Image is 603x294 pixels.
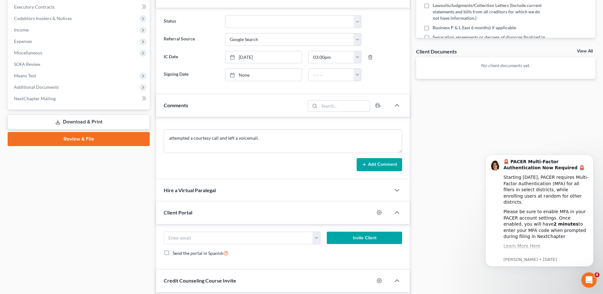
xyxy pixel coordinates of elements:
span: Expenses [14,38,32,44]
span: Separation agreements or decrees of divorces finalized in the past 2 years [433,34,545,47]
a: None [225,69,302,81]
input: -- : -- [309,69,354,81]
label: Referral Source [161,33,222,46]
span: Lawsuits/Judgments/Collection Letters (Include current statements and bills from all creditors fo... [433,2,545,21]
label: Status [161,15,222,28]
span: NextChapter Mailing [14,96,56,101]
span: Send the portal in Spanish [173,250,223,256]
button: Add Comment [357,158,402,171]
div: Client Documents [416,48,457,55]
a: [DATE] [225,51,302,63]
iframe: Intercom live chat [581,272,597,288]
a: View All [577,49,593,53]
a: NextChapter Mailing [9,93,150,104]
p: No client documents yet. [421,62,590,69]
label: Signing Date [161,68,222,81]
span: 4 [594,272,600,277]
span: Codebtors Insiders & Notices [14,16,72,21]
span: Comments [164,102,188,108]
input: Enter email [164,232,312,244]
input: Search... [319,101,370,111]
span: Client Portal [164,209,192,215]
span: Additional Documents [14,84,59,90]
label: IC Date [161,51,222,64]
button: Invite Client [327,232,402,244]
span: Income [14,27,29,32]
span: Miscellaneous [14,50,42,55]
iframe: Intercom notifications message [476,145,603,277]
a: Executory Contracts [9,1,150,13]
a: SOFA Review [9,59,150,70]
span: Business P & L (last 6 months) if applicable [433,24,516,31]
a: Review & File [8,132,150,146]
span: Credit Counseling Course Invite [164,277,236,283]
span: Means Test [14,73,36,78]
span: Hire a Virtual Paralegal [164,187,216,193]
span: Executory Contracts [14,4,55,10]
span: SOFA Review [14,61,40,67]
a: Download & Print [8,115,150,129]
input: -- : -- [309,51,354,63]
